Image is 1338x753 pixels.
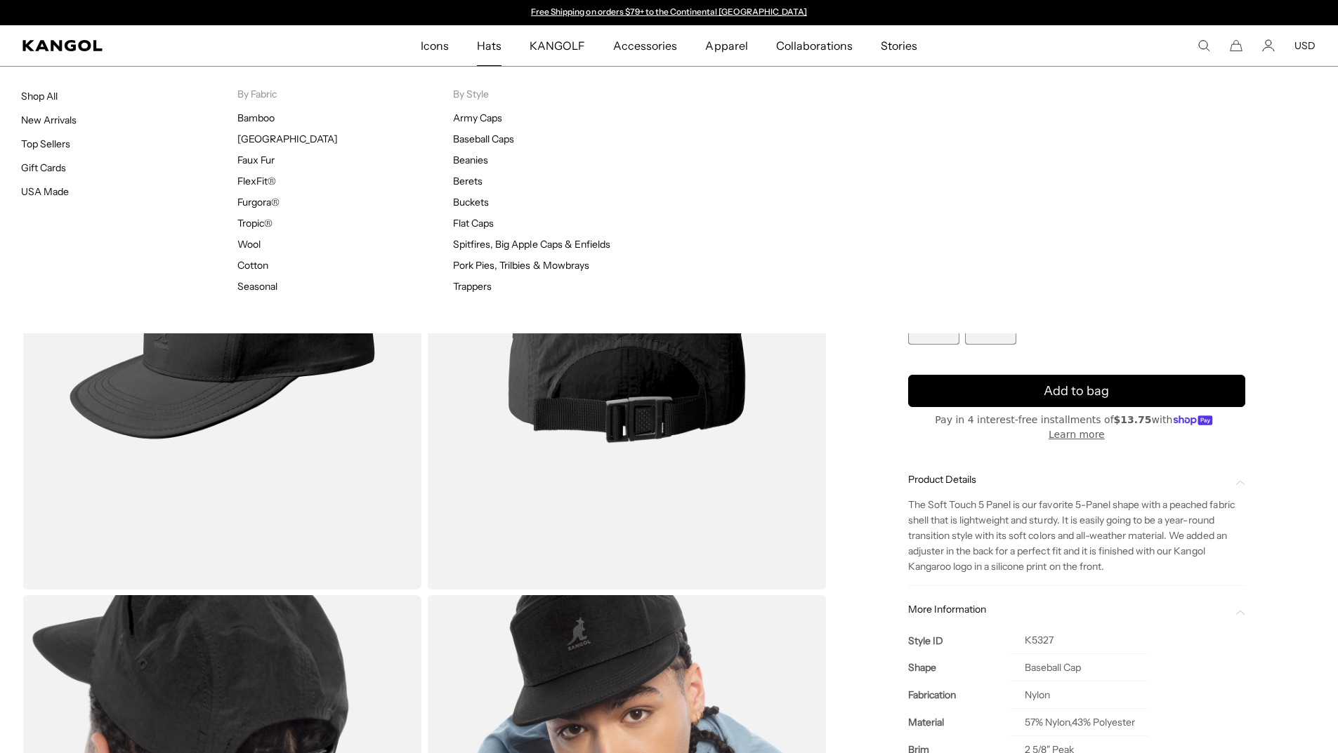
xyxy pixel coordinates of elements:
a: Trappers [453,280,492,293]
a: Tropic® [237,217,273,229]
span: Collaborations [776,25,853,66]
a: [GEOGRAPHIC_DATA] [237,133,338,145]
td: K5327 [1011,627,1149,654]
span: Accessories [613,25,677,66]
div: 1 of 2 [525,7,814,18]
a: New Arrivals [21,114,77,126]
p: The Soft Touch 5 Panel is our favorite 5-Panel shape with a peached fabric shell that is lightwei... [908,497,1245,574]
a: Berets [453,175,483,187]
button: Cart [1230,39,1242,52]
img: color-black [427,91,826,589]
a: Army Caps [453,112,502,124]
span: KANGOLF [530,25,585,66]
a: Accessories [599,25,691,66]
button: USD [1294,39,1316,52]
span: Add to bag [1044,382,1109,401]
a: Spitfires, Big Apple Caps & Enfields [453,238,610,251]
a: Furgora® [237,196,280,208]
a: Baseball Caps [453,133,514,145]
td: Baseball Cap [1011,654,1149,681]
td: 57% Nylon,43% Polyester [1011,709,1149,736]
span: Stories [881,25,917,66]
a: Seasonal [237,280,277,293]
slideshow-component: Announcement bar [525,7,814,18]
a: Faux Fur [237,154,275,166]
a: Top Sellers [21,138,70,150]
a: Beanies [453,154,488,166]
a: Gift Cards [21,161,66,174]
th: Fabrication [908,681,1011,709]
span: Product Details [908,473,1228,486]
a: Free Shipping on orders $79+ to the Continental [GEOGRAPHIC_DATA] [531,6,807,17]
th: Shape [908,654,1011,681]
img: color-black [22,91,421,589]
button: Add to bag [908,375,1245,407]
a: Wool [237,238,261,251]
p: By Fabric [237,88,454,100]
a: Buckets [453,196,489,208]
a: Hats [463,25,516,66]
a: KANGOLF [516,25,599,66]
a: Cotton [237,259,268,272]
a: USA Made [21,185,69,198]
a: Apparel [691,25,761,66]
a: Account [1262,39,1275,52]
a: Collaborations [762,25,867,66]
th: Style ID [908,627,1011,654]
td: Nylon [1011,681,1149,709]
th: Material [908,709,1011,736]
a: Pork Pies, Trilbies & Mowbrays [453,259,589,272]
span: Hats [477,25,501,66]
p: By Style [453,88,669,100]
div: Announcement [525,7,814,18]
a: Kangol [22,40,278,51]
a: Icons [407,25,463,66]
summary: Search here [1198,39,1210,52]
a: Bamboo [237,112,275,124]
span: Apparel [705,25,747,66]
span: Icons [421,25,449,66]
a: Stories [867,25,931,66]
span: More Information [908,603,1228,615]
a: Shop All [21,90,58,102]
a: Flat Caps [453,217,494,229]
a: FlexFit® [237,175,276,187]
